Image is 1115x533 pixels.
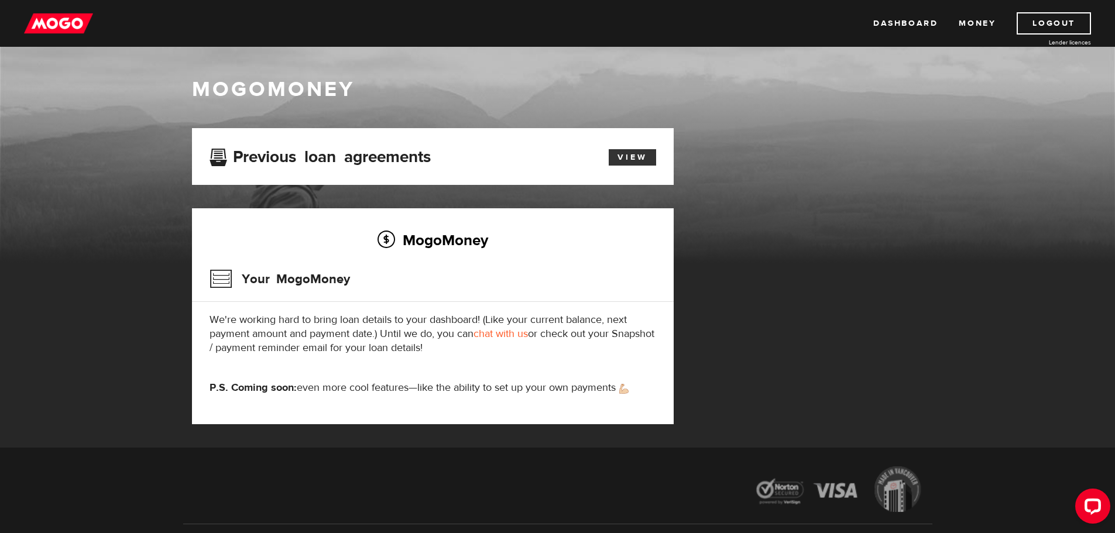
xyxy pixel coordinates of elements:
[873,12,938,35] a: Dashboard
[1066,484,1115,533] iframe: LiveChat chat widget
[745,458,932,524] img: legal-icons-92a2ffecb4d32d839781d1b4e4802d7b.png
[959,12,996,35] a: Money
[1003,38,1091,47] a: Lender licences
[609,149,656,166] a: View
[619,384,629,394] img: strong arm emoji
[24,12,93,35] img: mogo_logo-11ee424be714fa7cbb0f0f49df9e16ec.png
[192,77,924,102] h1: MogoMoney
[210,147,431,163] h3: Previous loan agreements
[474,327,528,341] a: chat with us
[210,313,656,355] p: We're working hard to bring loan details to your dashboard! (Like your current balance, next paym...
[210,264,350,294] h3: Your MogoMoney
[1017,12,1091,35] a: Logout
[210,381,656,395] p: even more cool features—like the ability to set up your own payments
[210,381,297,394] strong: P.S. Coming soon:
[210,228,656,252] h2: MogoMoney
